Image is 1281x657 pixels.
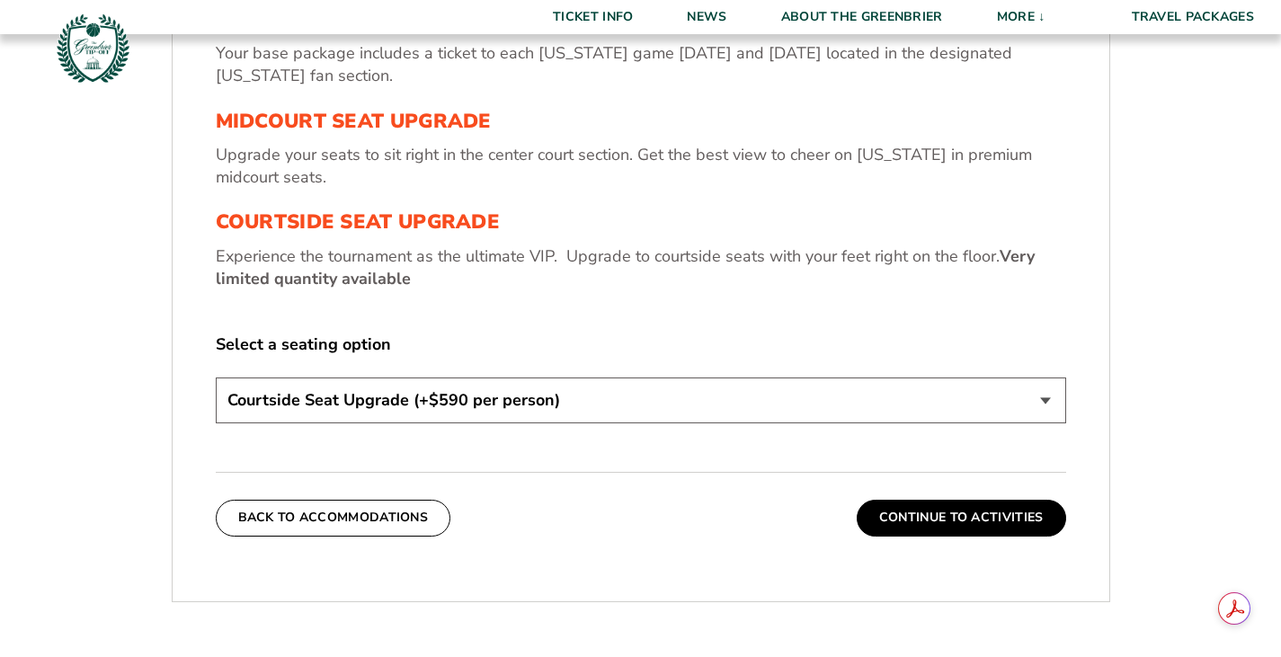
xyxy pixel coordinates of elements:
[216,500,451,536] button: Back To Accommodations
[216,210,1066,234] h3: Courtside Seat Upgrade
[216,144,1066,189] p: Upgrade your seats to sit right in the center court section. Get the best view to cheer on [US_ST...
[216,333,1066,356] label: Select a seating option
[216,245,1035,289] strong: Very limited quantity available
[216,42,1066,87] p: Your base package includes a ticket to each [US_STATE] game [DATE] and [DATE] located in the desi...
[216,110,1066,133] h3: Midcourt Seat Upgrade
[216,245,1066,290] p: Experience the tournament as the ultimate VIP. Upgrade to courtside seats with your feet right on...
[857,500,1066,536] button: Continue To Activities
[54,9,132,87] img: Greenbrier Tip-Off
